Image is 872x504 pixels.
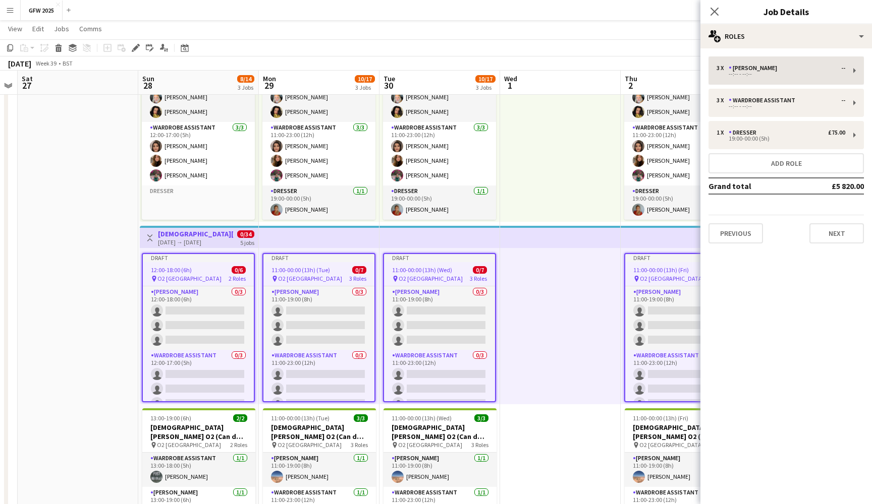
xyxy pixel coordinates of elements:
[382,80,395,91] span: 30
[471,441,488,449] span: 3 Roles
[143,254,254,262] div: Draft
[625,453,738,487] app-card-role: [PERSON_NAME]1/111:00-19:00 (8h)[PERSON_NAME]
[623,80,637,91] span: 2
[238,84,254,91] div: 3 Jobs
[399,275,463,282] span: O2 [GEOGRAPHIC_DATA]
[624,71,737,220] app-job-card: 11:00-00:00 (13h) (Fri)7/7 O2 [GEOGRAPHIC_DATA]3 Roles11:00-19:00 (8h)[PERSON_NAME][PERSON_NAME][...
[262,253,375,402] div: Draft11:00-00:00 (13h) (Tue)0/7 O2 [GEOGRAPHIC_DATA]3 Roles[PERSON_NAME]0/311:00-19:00 (8h) Wardr...
[729,97,799,104] div: Wardrobe Assistant
[355,84,374,91] div: 3 Jobs
[355,75,375,83] span: 10/17
[384,423,497,441] h3: [DEMOGRAPHIC_DATA][PERSON_NAME] O2 (Can do [DATE])
[28,22,48,35] a: Edit
[828,129,845,136] div: £75.00
[504,74,517,83] span: Wed
[729,65,781,72] div: [PERSON_NAME]
[392,266,452,274] span: 11:00-00:00 (13h) (Wed)
[624,185,737,220] app-card-role: Dresser1/119:00-00:00 (5h)[PERSON_NAME]
[8,58,31,69] div: [DATE]
[229,275,246,282] span: 2 Roles
[351,441,368,449] span: 3 Roles
[75,22,106,35] a: Comms
[625,74,637,83] span: Thu
[158,238,233,246] div: [DATE] → [DATE]
[232,266,246,274] span: 0/6
[157,275,222,282] span: O2 [GEOGRAPHIC_DATA]
[240,238,254,246] div: 5 jobs
[717,129,729,136] div: 1 x
[717,65,729,72] div: 3 x
[384,74,395,83] span: Tue
[473,266,487,274] span: 0/7
[21,1,63,20] button: GFW 2025
[263,254,374,262] div: Draft
[142,122,255,185] app-card-role: Wardrobe Assistant3/312:00-17:00 (5h)[PERSON_NAME][PERSON_NAME][PERSON_NAME]
[470,275,487,282] span: 3 Roles
[150,414,191,422] span: 13:00-19:00 (6h)
[142,185,255,220] app-card-role-placeholder: Dresser
[625,350,736,413] app-card-role: Wardrobe Assistant0/311:00-23:00 (12h)
[354,414,368,422] span: 3/3
[717,97,729,104] div: 3 x
[624,253,737,402] app-job-card: Draft11:00-00:00 (13h) (Fri)0/7 O2 [GEOGRAPHIC_DATA]3 Roles[PERSON_NAME]0/311:00-19:00 (8h) Wardr...
[262,122,375,185] app-card-role: Wardrobe Assistant3/311:00-23:00 (12h)[PERSON_NAME][PERSON_NAME][PERSON_NAME]
[142,423,255,441] h3: [DEMOGRAPHIC_DATA][PERSON_NAME] O2 (Can do [DATE])
[640,275,704,282] span: O2 [GEOGRAPHIC_DATA]
[142,71,255,220] app-job-card: 12:00-18:00 (6h)6/6 O2 [GEOGRAPHIC_DATA]2 Roles12:00-18:00 (6h)[PERSON_NAME][PERSON_NAME][PERSON_...
[841,65,845,72] div: --
[142,253,255,402] div: Draft12:00-18:00 (6h)0/6 O2 [GEOGRAPHIC_DATA]2 Roles[PERSON_NAME]0/312:00-18:00 (6h) Wardrobe Ass...
[50,22,73,35] a: Jobs
[624,122,737,185] app-card-role: Wardrobe Assistant3/311:00-23:00 (12h)[PERSON_NAME][PERSON_NAME][PERSON_NAME]
[474,414,488,422] span: 3/3
[151,266,192,274] span: 12:00-18:00 (6h)
[476,84,495,91] div: 3 Jobs
[384,453,497,487] app-card-role: [PERSON_NAME]1/111:00-19:00 (8h)[PERSON_NAME]
[141,80,154,91] span: 28
[157,441,221,449] span: O2 [GEOGRAPHIC_DATA]
[383,253,496,402] div: Draft11:00-00:00 (13h) (Wed)0/7 O2 [GEOGRAPHIC_DATA]3 Roles[PERSON_NAME]0/311:00-19:00 (8h) Wardr...
[383,185,496,220] app-card-role: Dresser1/119:00-00:00 (5h)[PERSON_NAME]
[383,71,496,220] app-job-card: 11:00-00:00 (13h) (Wed)7/7 O2 [GEOGRAPHIC_DATA]3 Roles11:00-19:00 (8h)[PERSON_NAME][PERSON_NAME][...
[384,350,495,413] app-card-role: Wardrobe Assistant0/311:00-23:00 (12h)
[20,80,33,91] span: 27
[271,266,330,274] span: 11:00-00:00 (13h) (Tue)
[271,414,330,422] span: 11:00-00:00 (13h) (Tue)
[625,286,736,350] app-card-role: [PERSON_NAME]0/311:00-19:00 (8h)
[383,122,496,185] app-card-role: Wardrobe Assistant3/311:00-23:00 (12h)[PERSON_NAME][PERSON_NAME][PERSON_NAME]
[262,71,375,220] app-job-card: 11:00-00:00 (13h) (Tue)7/7 O2 [GEOGRAPHIC_DATA]3 Roles11:00-19:00 (8h)[PERSON_NAME][PERSON_NAME][...
[237,230,254,238] span: 0/34
[717,104,845,109] div: --:-- - --:--
[263,423,376,441] h3: [DEMOGRAPHIC_DATA][PERSON_NAME] O2 (Can do [DATE])
[398,441,462,449] span: O2 [GEOGRAPHIC_DATA]
[700,24,872,48] div: Roles
[263,74,276,83] span: Mon
[475,75,496,83] span: 10/17
[633,414,688,422] span: 11:00-00:00 (13h) (Fri)
[263,350,374,413] app-card-role: Wardrobe Assistant0/311:00-23:00 (12h)
[278,275,342,282] span: O2 [GEOGRAPHIC_DATA]
[4,22,26,35] a: View
[262,185,375,220] app-card-role: Dresser1/119:00-00:00 (5h)[PERSON_NAME]
[22,74,33,83] span: Sat
[384,286,495,350] app-card-role: [PERSON_NAME]0/311:00-19:00 (8h)
[8,24,22,33] span: View
[503,80,517,91] span: 1
[79,24,102,33] span: Comms
[717,136,845,141] div: 19:00-00:00 (5h)
[278,441,342,449] span: O2 [GEOGRAPHIC_DATA]
[32,24,44,33] span: Edit
[263,286,374,350] app-card-role: [PERSON_NAME]0/311:00-19:00 (8h)
[717,72,845,77] div: --:-- - --:--
[142,453,255,487] app-card-role: Wardrobe Assistant1/113:00-18:00 (5h)[PERSON_NAME]
[142,74,154,83] span: Sun
[809,223,864,243] button: Next
[349,275,366,282] span: 3 Roles
[708,178,800,194] td: Grand total
[625,423,738,441] h3: [DEMOGRAPHIC_DATA][PERSON_NAME] O2 (Can do [DATE])
[233,414,247,422] span: 2/2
